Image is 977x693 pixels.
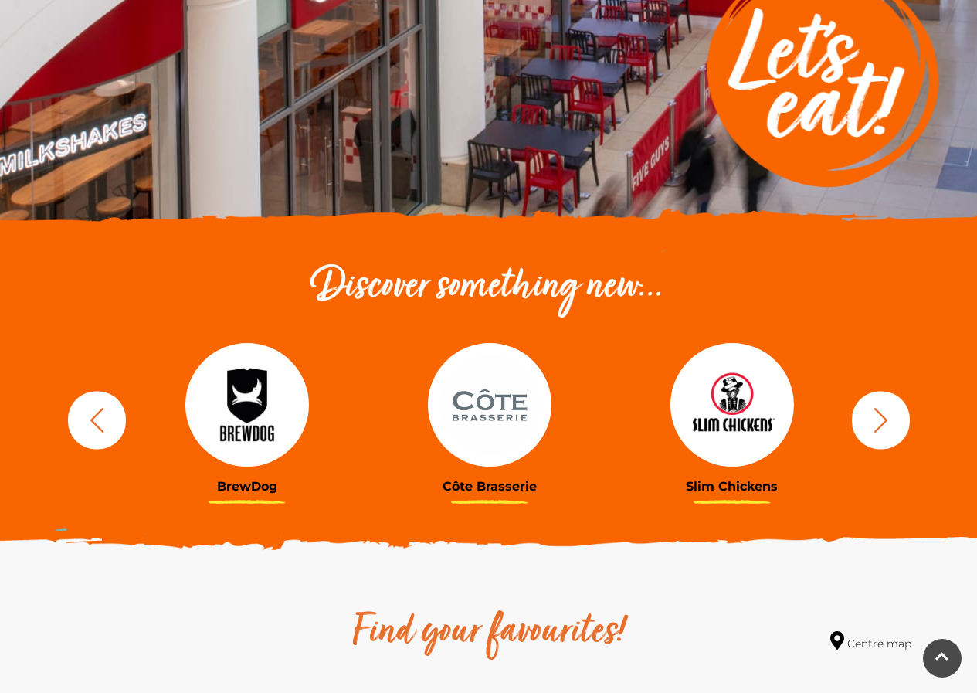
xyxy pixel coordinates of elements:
[137,343,357,494] a: BrewDog
[622,343,842,494] a: Slim Chickens
[380,343,599,494] a: Côte Brasserie
[622,479,842,494] h3: Slim Chickens
[137,479,357,494] h3: BrewDog
[60,263,918,312] h2: Discover something new...
[830,631,911,652] a: Centre map
[380,479,599,494] h3: Côte Brasserie
[207,608,771,657] h2: Find your favourites!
